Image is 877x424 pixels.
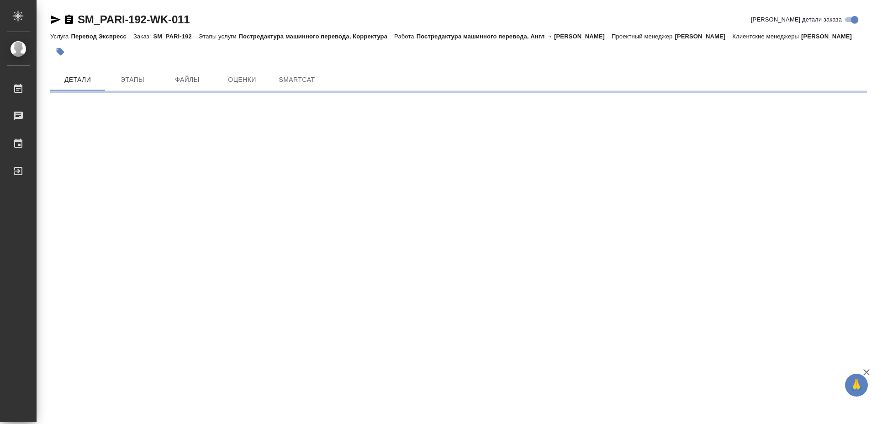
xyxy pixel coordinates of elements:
[751,15,842,24] span: [PERSON_NAME] детали заказа
[50,14,61,25] button: Скопировать ссылку для ЯМессенджера
[394,33,417,40] p: Работа
[71,33,133,40] p: Перевод Экспресс
[220,74,264,86] span: Оценки
[732,33,801,40] p: Клиентские менеджеры
[612,33,675,40] p: Проектный менеджер
[845,374,868,397] button: 🙏
[801,33,859,40] p: [PERSON_NAME]
[56,74,100,86] span: Детали
[199,33,239,40] p: Этапы услуги
[849,376,864,395] span: 🙏
[153,33,198,40] p: SM_PARI-192
[78,13,190,26] a: SM_PARI-192-WK-011
[675,33,732,40] p: [PERSON_NAME]
[50,42,70,62] button: Добавить тэг
[239,33,394,40] p: Постредактура машинного перевода, Корректура
[111,74,154,86] span: Этапы
[275,74,319,86] span: SmartCat
[50,33,71,40] p: Услуга
[133,33,153,40] p: Заказ:
[165,74,209,86] span: Файлы
[417,33,612,40] p: Постредактура машинного перевода, Англ → [PERSON_NAME]
[63,14,74,25] button: Скопировать ссылку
